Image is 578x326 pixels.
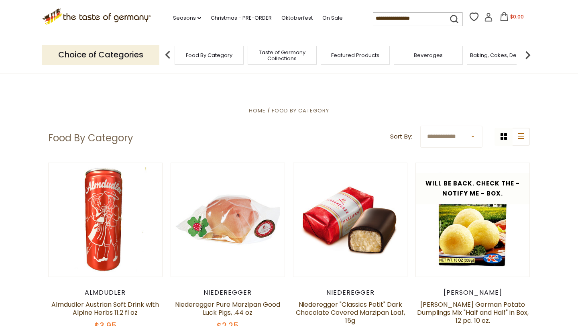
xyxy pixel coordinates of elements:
[171,163,285,277] img: Niederegger Pure Marzipan Good Luck Pigs, .44 oz
[249,107,266,114] a: Home
[322,14,343,22] a: On Sale
[296,300,405,325] a: Niederegger "Classics Petit" Dark Chocolate Covered Marzipan Loaf, 15g
[470,52,532,58] a: Baking, Cakes, Desserts
[495,12,529,24] button: $0.00
[390,132,412,142] label: Sort By:
[414,52,443,58] a: Beverages
[211,14,272,22] a: Christmas - PRE-ORDER
[250,49,314,61] a: Taste of Germany Collections
[293,177,407,262] img: Niederegger "Classics Petit" Dark Chocolate Covered Marzipan Loaf, 15g
[415,289,530,297] div: [PERSON_NAME]
[281,14,313,22] a: Oktoberfest
[186,52,232,58] a: Food By Category
[160,47,176,63] img: previous arrow
[331,52,379,58] a: Featured Products
[510,13,524,20] span: $0.00
[293,289,407,297] div: Niederegger
[42,45,159,65] p: Choice of Categories
[51,300,159,317] a: Almdudler Austrian Soft Drink with Alpine Herbs 11.2 fl oz
[49,163,162,277] img: Almdudler Austrian Soft Drink with Alpine Herbs 11.2 fl oz
[417,300,529,325] a: [PERSON_NAME] German Potato Dumplings Mix "Half and Half" in Box, 12 pc. 10 oz.
[48,289,163,297] div: Almdudler
[173,14,201,22] a: Seasons
[171,289,285,297] div: Niederegger
[416,163,529,277] img: Dr. Knoll German Potato Dumplings Mix "Half and Half" in Box, 12 pc. 10 oz.
[272,107,329,114] a: Food By Category
[48,132,133,144] h1: Food By Category
[520,47,536,63] img: next arrow
[175,300,280,317] a: Niederegger Pure Marzipan Good Luck Pigs, .44 oz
